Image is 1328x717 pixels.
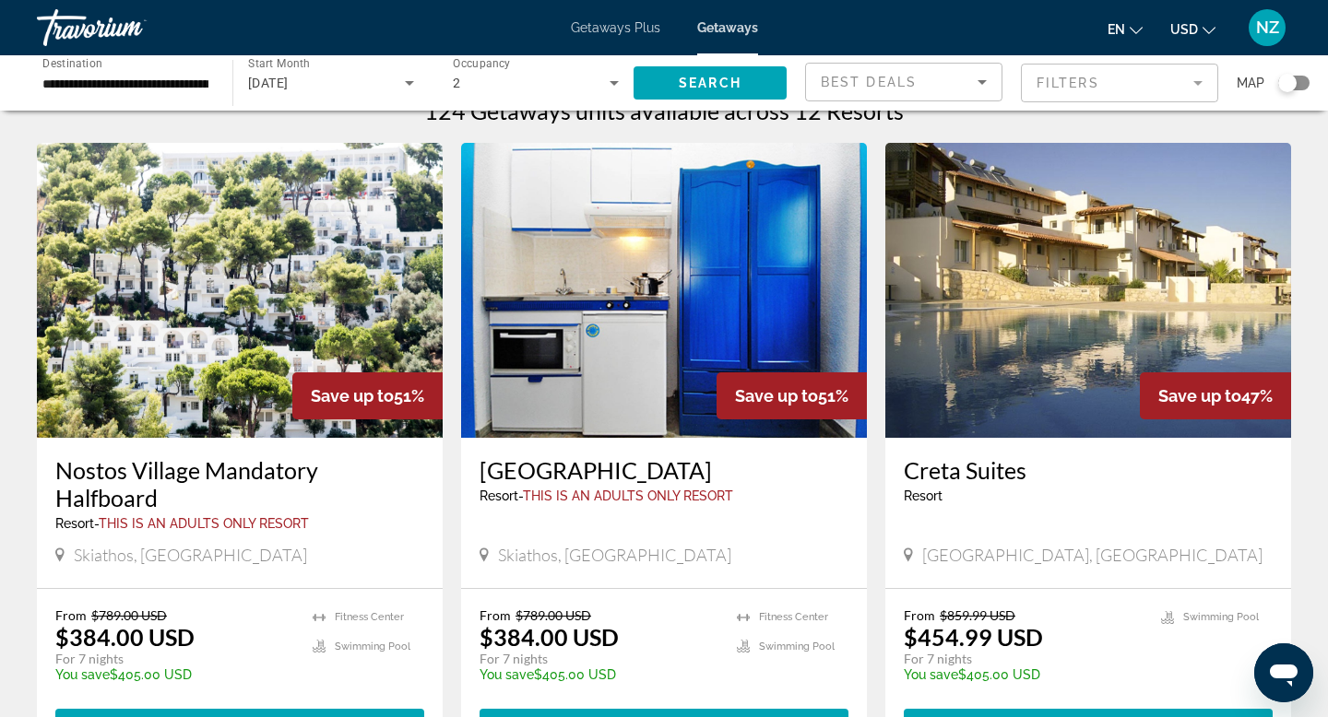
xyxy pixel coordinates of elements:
[922,545,1263,565] span: [GEOGRAPHIC_DATA], [GEOGRAPHIC_DATA]
[516,607,591,623] span: $789.00 USD
[55,667,294,682] p: $405.00 USD
[480,667,534,682] span: You save
[904,607,935,623] span: From
[42,56,102,69] span: Destination
[1170,16,1215,42] button: Change currency
[335,641,410,652] span: Swimming Pool
[311,386,394,406] span: Save up to
[480,651,718,667] p: For 7 nights
[248,57,310,70] span: Start Month
[904,456,1273,484] a: Creta Suites
[821,71,987,93] mat-select: Sort by
[634,66,787,100] button: Search
[1021,63,1218,103] button: Filter
[335,611,404,623] span: Fitness Center
[904,667,958,682] span: You save
[1254,643,1313,702] iframe: Кнопка для запуску вікна повідомлень
[679,76,741,90] span: Search
[1108,22,1125,37] span: en
[1158,386,1241,406] span: Save up to
[99,516,309,531] span: This is an adults only resort
[91,607,167,623] span: $789.00 USD
[1183,611,1259,623] span: Swimming Pool
[453,57,511,70] span: Occupancy
[94,516,99,531] span: -
[940,607,1015,623] span: $859.99 USD
[453,76,460,90] span: 2
[248,76,289,90] span: [DATE]
[759,641,835,652] span: Swimming Pool
[480,488,518,503] span: Resort
[480,623,619,651] p: $384.00 USD
[1243,8,1291,47] button: User Menu
[55,651,294,667] p: For 7 nights
[571,20,660,35] a: Getaways Plus
[55,623,195,651] p: $384.00 USD
[1256,18,1279,37] span: NZ
[885,143,1291,438] img: 6845E01X.jpg
[55,607,87,623] span: From
[523,488,733,503] span: This is an adults only resort
[424,97,904,124] h1: 124 Getaways units available across 12 Resorts
[1140,372,1291,419] div: 47%
[904,651,1143,667] p: For 7 nights
[461,143,867,438] img: 2822I01X.jpg
[717,372,867,419] div: 51%
[735,386,818,406] span: Save up to
[1170,22,1198,37] span: USD
[480,456,848,484] a: [GEOGRAPHIC_DATA]
[1237,70,1264,96] span: Map
[904,623,1043,651] p: $454.99 USD
[480,667,718,682] p: $405.00 USD
[1108,16,1143,42] button: Change language
[480,607,511,623] span: From
[821,75,917,89] span: Best Deals
[292,372,443,419] div: 51%
[55,456,424,511] a: Nostos Village Mandatory Halfboard
[518,488,523,503] span: -
[74,545,307,565] span: Skiathos, [GEOGRAPHIC_DATA]
[697,20,758,35] a: Getaways
[55,667,110,682] span: You save
[498,545,731,565] span: Skiathos, [GEOGRAPHIC_DATA]
[55,516,94,531] span: Resort
[759,611,828,623] span: Fitness Center
[904,667,1143,682] p: $405.00 USD
[904,488,943,503] span: Resort
[37,143,443,438] img: 2822E01X.jpg
[37,4,221,52] a: Travorium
